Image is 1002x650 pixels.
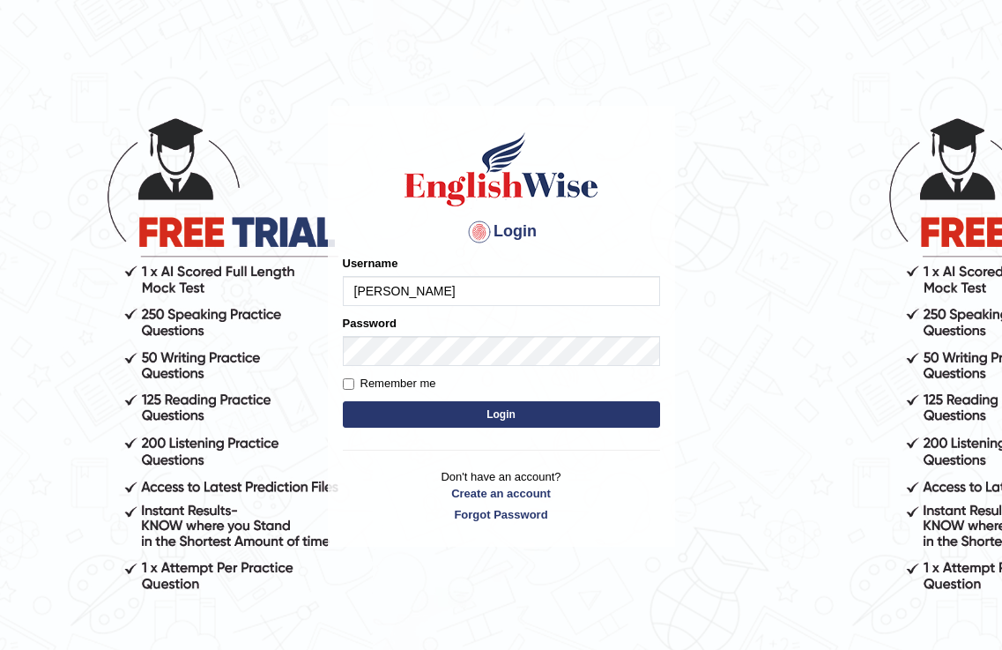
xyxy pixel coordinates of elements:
[343,255,398,272] label: Username
[343,315,397,332] label: Password
[343,378,354,390] input: Remember me
[401,130,602,209] img: Logo of English Wise sign in for intelligent practice with AI
[343,506,660,523] a: Forgot Password
[343,375,436,392] label: Remember me
[343,401,660,428] button: Login
[343,485,660,502] a: Create an account
[343,218,660,246] h4: Login
[343,468,660,523] p: Don't have an account?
